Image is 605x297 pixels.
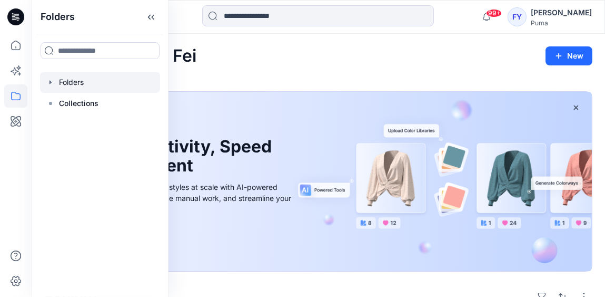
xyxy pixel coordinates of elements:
p: Collections [59,97,98,110]
div: Explore ideas faster and recolor styles at scale with AI-powered tools that boost creativity, red... [57,181,294,215]
a: Discover more [57,227,294,248]
div: FY [508,7,527,26]
button: New [546,46,592,65]
span: 99+ [486,9,502,17]
div: Puma [531,19,592,27]
div: [PERSON_NAME] [531,6,592,19]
